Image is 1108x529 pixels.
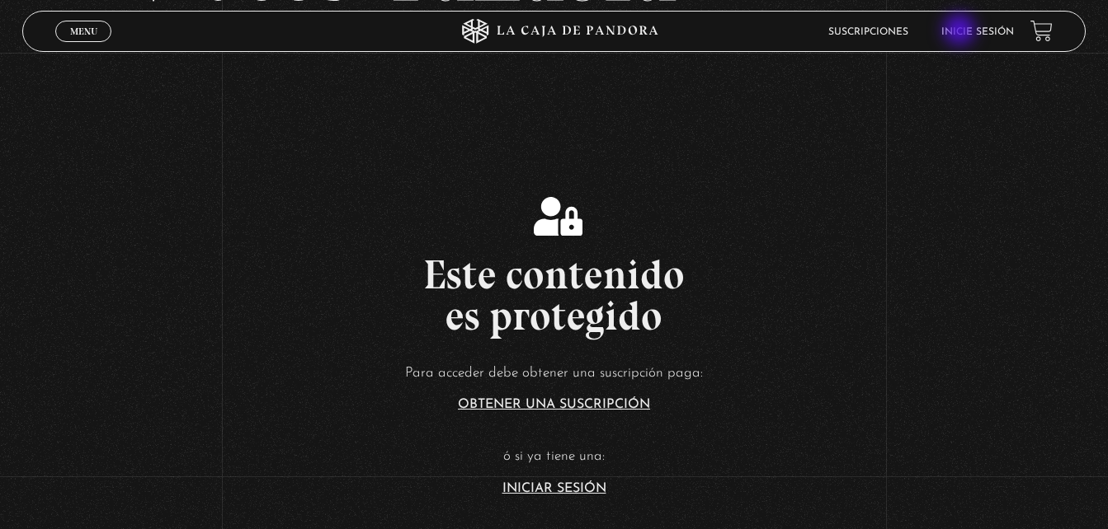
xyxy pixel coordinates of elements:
a: Iniciar Sesión [502,482,606,495]
a: Obtener una suscripción [458,398,650,411]
span: Cerrar [64,40,103,52]
a: View your shopping cart [1030,20,1053,42]
a: Inicie sesión [941,27,1014,37]
span: Menu [70,26,97,36]
a: Suscripciones [828,27,908,37]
